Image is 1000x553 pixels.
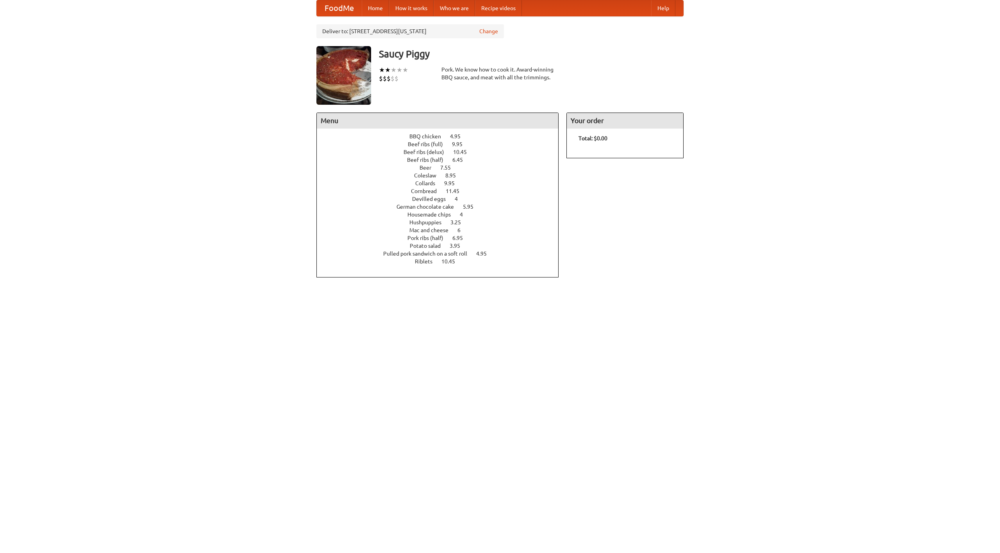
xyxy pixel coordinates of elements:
a: Coleslaw 8.95 [414,172,470,179]
span: German chocolate cake [396,204,462,210]
span: Beef ribs (full) [408,141,451,147]
span: 3.25 [450,219,469,225]
a: Home [362,0,389,16]
span: Collards [415,180,443,186]
span: 6.45 [452,157,471,163]
span: Beef ribs (delux) [404,149,452,155]
li: ★ [402,66,408,74]
li: $ [383,74,387,83]
li: ★ [385,66,391,74]
a: Devilled eggs 4 [412,196,472,202]
li: $ [387,74,391,83]
span: BBQ chicken [409,133,449,140]
li: $ [391,74,395,83]
span: 8.95 [445,172,464,179]
a: Riblets 10.45 [415,258,470,265]
span: Pulled pork sandwich on a soft roll [383,251,475,257]
b: Total: $0.00 [579,135,607,141]
span: Devilled eggs [412,196,454,202]
a: Pork ribs (half) 6.95 [407,235,477,241]
a: Change [479,27,498,35]
span: Potato salad [410,243,448,249]
a: Who we are [434,0,475,16]
a: Beef ribs (delux) 10.45 [404,149,481,155]
a: FoodMe [317,0,362,16]
span: 4.95 [450,133,468,140]
span: Pork ribs (half) [407,235,451,241]
span: 4 [460,211,471,218]
h4: Your order [567,113,683,129]
span: 10.45 [441,258,463,265]
li: ★ [391,66,396,74]
a: Recipe videos [475,0,522,16]
li: $ [379,74,383,83]
a: Collards 9.95 [415,180,469,186]
img: angular.jpg [316,46,371,105]
a: Beer 7.55 [420,165,465,171]
span: 9.95 [452,141,470,147]
li: $ [395,74,398,83]
a: Beef ribs (full) 9.95 [408,141,477,147]
li: ★ [396,66,402,74]
span: Housemade chips [407,211,459,218]
a: Hushpuppies 3.25 [409,219,475,225]
a: Help [651,0,675,16]
a: BBQ chicken 4.95 [409,133,475,140]
span: 4.95 [476,251,495,257]
a: Mac and cheese 6 [409,227,475,233]
a: Housemade chips 4 [407,211,477,218]
div: Pork. We know how to cook it. Award-winning BBQ sauce, and meat with all the trimmings. [441,66,559,81]
a: Pulled pork sandwich on a soft roll 4.95 [383,251,501,257]
span: 10.45 [453,149,475,155]
a: Cornbread 11.45 [411,188,474,194]
a: Potato salad 3.95 [410,243,475,249]
span: 3.95 [450,243,468,249]
span: Mac and cheese [409,227,456,233]
span: 6.95 [452,235,471,241]
span: Riblets [415,258,440,265]
span: 6 [457,227,468,233]
span: 11.45 [446,188,467,194]
span: 5.95 [463,204,481,210]
span: Beer [420,165,439,171]
div: Deliver to: [STREET_ADDRESS][US_STATE] [316,24,504,38]
a: Beef ribs (half) 6.45 [407,157,477,163]
span: 7.55 [440,165,459,171]
li: ★ [379,66,385,74]
span: Beef ribs (half) [407,157,451,163]
a: How it works [389,0,434,16]
span: 9.95 [444,180,462,186]
h3: Saucy Piggy [379,46,684,62]
span: Hushpuppies [409,219,449,225]
a: German chocolate cake 5.95 [396,204,488,210]
span: 4 [455,196,466,202]
span: Coleslaw [414,172,444,179]
span: Cornbread [411,188,445,194]
h4: Menu [317,113,558,129]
